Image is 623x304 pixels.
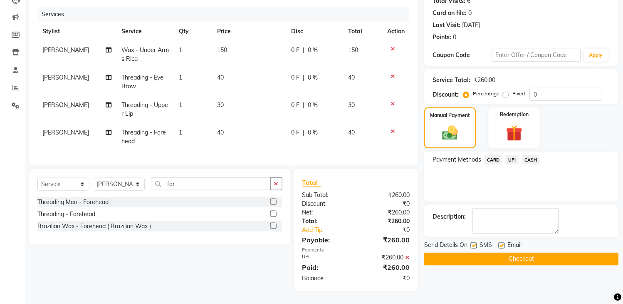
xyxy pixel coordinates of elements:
div: ₹0 [356,199,416,208]
span: Total [302,178,321,187]
span: Threading - Upper Lip [121,101,168,117]
div: Service Total: [433,76,470,85]
span: 0 F [292,73,300,82]
span: | [303,128,305,137]
div: Discount: [433,90,458,99]
span: 0 % [308,73,318,82]
div: ₹0 [366,226,416,234]
span: 0 % [308,128,318,137]
div: ₹260.00 [474,76,495,85]
span: Threading - Forehead [121,129,166,145]
span: 30 [218,101,224,109]
span: | [303,73,305,82]
th: Disc [287,22,344,41]
div: ₹260.00 [356,254,416,262]
th: Qty [174,22,213,41]
div: 0 [468,9,472,17]
button: Apply [584,49,608,62]
img: _gift.svg [501,123,527,143]
div: Sub Total: [296,191,356,199]
div: ₹260.00 [356,208,416,217]
div: ₹260.00 [356,191,416,199]
span: 40 [218,129,224,136]
span: 150 [349,46,358,54]
input: Search or Scan [151,177,271,190]
span: CASH [522,155,540,164]
div: Brazilian Wax - Forehead ( Brazilian Wax ) [37,222,151,231]
span: 0 F [292,46,300,55]
th: Action [382,22,410,41]
div: Card on file: [433,9,467,17]
div: Services [38,7,416,22]
span: 1 [179,74,183,81]
span: | [303,101,305,110]
div: Total: [296,217,356,226]
div: ₹0 [356,274,416,283]
a: Add Tip [296,226,366,234]
div: 0 [453,33,456,42]
div: Threading - Forehead [37,210,95,219]
span: Payment Methods [433,155,481,164]
span: [PERSON_NAME] [42,101,89,109]
div: Paid: [296,263,356,273]
span: 1 [179,101,183,109]
span: SMS [480,241,492,251]
img: _cash.svg [438,124,462,142]
button: Checkout [424,253,619,266]
div: UPI [296,254,356,262]
div: Points: [433,33,451,42]
th: Service [116,22,174,41]
span: 0 % [308,46,318,55]
span: CARD [485,155,502,164]
th: Price [213,22,287,41]
div: Last Visit: [433,21,460,30]
label: Manual Payment [430,112,470,119]
div: ₹260.00 [356,263,416,273]
div: Description: [433,212,466,221]
span: 0 F [292,101,300,110]
label: Redemption [500,111,529,118]
span: | [303,46,305,55]
span: Threading - Eye Brow [121,74,163,90]
div: Discount: [296,199,356,208]
span: [PERSON_NAME] [42,74,89,81]
span: 40 [349,129,355,136]
div: Balance : [296,274,356,283]
span: Email [507,241,522,251]
span: 150 [218,46,227,54]
span: 40 [218,74,224,81]
input: Enter Offer / Coupon Code [492,49,581,62]
span: 1 [179,46,183,54]
span: 0 F [292,128,300,137]
div: [DATE] [462,21,480,30]
label: Fixed [512,90,525,97]
span: [PERSON_NAME] [42,129,89,136]
div: ₹260.00 [356,217,416,226]
span: [PERSON_NAME] [42,46,89,54]
th: Stylist [37,22,116,41]
div: Net: [296,208,356,217]
div: Payments [302,247,410,254]
span: 0 % [308,101,318,110]
th: Total [344,22,383,41]
span: 1 [179,129,183,136]
label: Percentage [473,90,499,97]
span: 30 [349,101,355,109]
div: Coupon Code [433,51,492,60]
span: Send Details On [424,241,467,251]
div: Threading Men - Forehead [37,198,109,207]
span: 40 [349,74,355,81]
div: ₹260.00 [356,235,416,245]
span: Wax - Under Arms Rica [121,46,169,62]
span: UPI [506,155,519,164]
div: Payable: [296,235,356,245]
